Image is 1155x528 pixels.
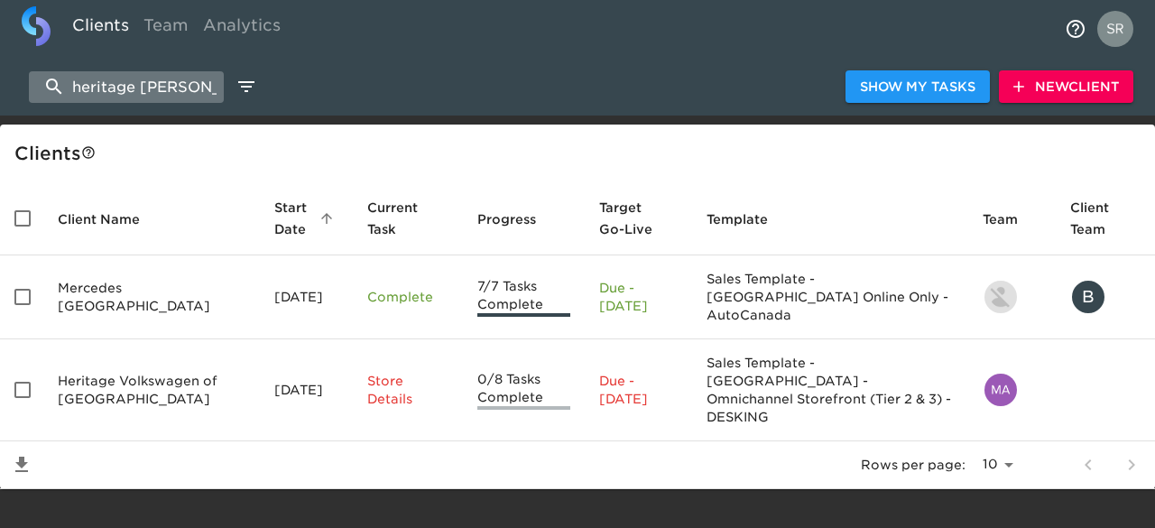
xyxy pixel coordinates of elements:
span: Team [983,208,1041,230]
button: Show My Tasks [845,70,990,104]
td: [DATE] [260,339,352,441]
td: Heritage Volkswagen of [GEOGRAPHIC_DATA] [43,339,260,441]
select: rows per page [973,451,1020,478]
a: Analytics [196,6,288,51]
p: Due - [DATE] [599,279,678,315]
a: Team [136,6,196,51]
button: notifications [1054,7,1097,51]
span: Progress [477,208,559,230]
div: B [1070,279,1106,315]
img: logo [22,6,51,46]
a: Clients [65,6,136,51]
p: Store Details [367,372,448,408]
input: search [29,71,224,103]
span: Template [707,208,791,230]
td: Mercedes [GEOGRAPHIC_DATA] [43,255,260,339]
span: Show My Tasks [860,76,975,98]
img: ryan.tamanini@roadster.com [984,281,1017,313]
div: byates@mbhv.ca [1070,279,1141,315]
td: [DATE] [260,255,352,339]
p: Complete [367,288,448,306]
span: Current Task [367,197,448,240]
p: Rows per page: [861,456,966,474]
td: Sales Template - [GEOGRAPHIC_DATA] Online Only - AutoCanada [692,255,968,339]
div: ryan.tamanini@roadster.com [983,279,1041,315]
svg: This is a list of all of your clients and clients shared with you [81,145,96,160]
td: 7/7 Tasks Complete [463,255,585,339]
button: edit [231,71,262,102]
span: Target Go-Live [599,197,678,240]
img: matthew.grajales@cdk.com [984,374,1017,406]
div: Client s [14,139,1148,168]
div: matthew.grajales@cdk.com [983,372,1041,408]
p: Due - [DATE] [599,372,678,408]
img: Profile [1097,11,1133,47]
button: NewClient [999,70,1133,104]
span: This is the next Task in this Hub that should be completed [367,197,425,240]
td: Sales Template - [GEOGRAPHIC_DATA] - Omnichannel Storefront (Tier 2 & 3) - DESKING [692,339,968,441]
span: Client Team [1070,197,1141,240]
span: New Client [1013,76,1119,98]
span: Calculated based on the start date and the duration of all Tasks contained in this Hub. [599,197,654,240]
td: 0/8 Tasks Complete [463,339,585,441]
span: Start Date [274,197,337,240]
span: Client Name [58,208,163,230]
